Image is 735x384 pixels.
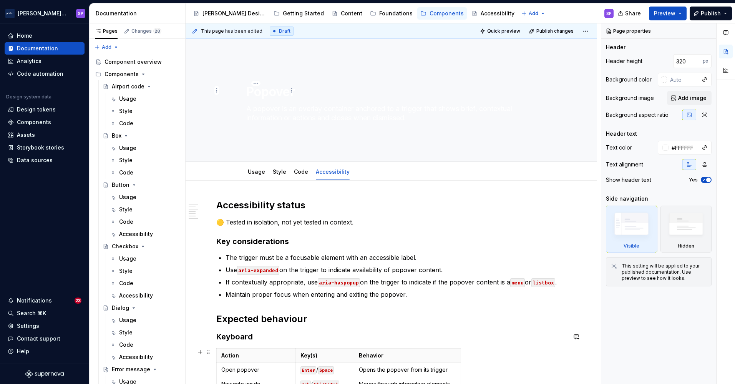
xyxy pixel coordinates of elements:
[273,168,286,175] a: Style
[216,237,289,246] strong: Key considerations
[300,366,316,374] code: Enter
[112,243,138,250] div: Checkbox
[107,117,182,130] a: Code
[107,314,182,326] a: Usage
[100,363,182,376] a: Error message
[529,10,538,17] span: Add
[316,168,350,175] a: Accessibility
[112,83,144,90] div: Airport code
[606,76,652,83] div: Background color
[669,141,698,155] input: Auto
[112,132,121,140] div: Box
[100,240,182,253] a: Checkbox
[112,181,129,189] div: Button
[300,366,350,374] p: /
[112,366,150,373] div: Error message
[606,206,657,253] div: Visible
[92,68,182,80] div: Components
[245,83,535,101] textarea: Popover
[667,73,698,86] input: Auto
[17,156,53,164] div: Data sources
[95,28,118,34] div: Pages
[107,166,182,179] a: Code
[5,9,15,18] img: f0306bc8-3074-41fb-b11c-7d2e8671d5eb.png
[107,339,182,351] a: Code
[153,28,161,34] span: 28
[100,130,182,142] a: Box
[190,6,518,21] div: Page tree
[119,230,153,238] div: Accessibility
[100,80,182,93] a: Airport code
[17,106,56,113] div: Design tokens
[119,107,133,115] div: Style
[107,253,182,265] a: Usage
[119,341,133,349] div: Code
[667,91,712,105] button: Add image
[359,366,456,374] p: Opens the popover from its trigger
[606,43,625,51] div: Header
[107,105,182,117] a: Style
[283,10,324,17] div: Getting Started
[270,7,327,20] a: Getting Started
[270,163,289,180] div: Style
[5,154,85,166] a: Data sources
[202,10,266,17] div: [PERSON_NAME] Design
[536,28,574,34] span: Publish changes
[100,179,182,191] a: Button
[226,265,566,274] p: Use on the trigger to indicate availability of popover content.
[531,278,555,287] code: listbox
[649,7,687,20] button: Preview
[226,278,566,287] p: If contextually appropriate, use on the trigger to indicate if the popover content is a or .
[25,370,64,378] svg: Supernova Logo
[17,322,39,330] div: Settings
[701,10,721,17] span: Publish
[5,55,85,67] a: Analytics
[606,195,648,203] div: Side navigation
[5,345,85,357] button: Help
[417,7,467,20] a: Components
[216,218,566,227] p: 🟡 Tested in isolation, not yet tested in context.
[226,290,566,299] p: Maintain proper focus when entering and exiting the popover.
[216,313,307,324] strong: Expected behaviour
[119,120,133,127] div: Code
[510,278,525,287] code: menu
[430,10,464,17] div: Components
[119,316,136,324] div: Usage
[17,297,52,304] div: Notifications
[5,307,85,319] button: Search ⌘K
[201,28,264,34] span: This page has been edited.
[107,351,182,363] a: Accessibility
[17,70,63,78] div: Code automation
[216,331,566,342] h3: Keyboard
[606,130,637,138] div: Header text
[112,304,129,312] div: Dialog
[119,95,136,103] div: Usage
[107,326,182,339] a: Style
[119,292,153,299] div: Accessibility
[5,103,85,116] a: Design tokens
[17,335,60,342] div: Contact support
[107,154,182,166] a: Style
[107,191,182,203] a: Usage
[703,58,708,64] p: px
[673,54,703,68] input: Auto
[622,263,707,281] div: This setting will be applied to your published documentation. Use preview to see how it looks.
[689,177,698,183] label: Yes
[291,163,311,180] div: Code
[5,116,85,128] a: Components
[96,10,182,17] div: Documentation
[237,266,279,275] code: aria-expanded
[5,129,85,141] a: Assets
[17,118,51,126] div: Components
[221,366,291,374] p: Open popover
[379,10,413,17] div: Foundations
[2,5,88,22] button: [PERSON_NAME] AirlinesSP
[107,142,182,154] a: Usage
[17,32,32,40] div: Home
[5,294,85,307] button: Notifications23
[313,163,353,180] div: Accessibility
[119,144,136,152] div: Usage
[107,289,182,302] a: Accessibility
[17,309,46,317] div: Search ⌘K
[690,7,732,20] button: Publish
